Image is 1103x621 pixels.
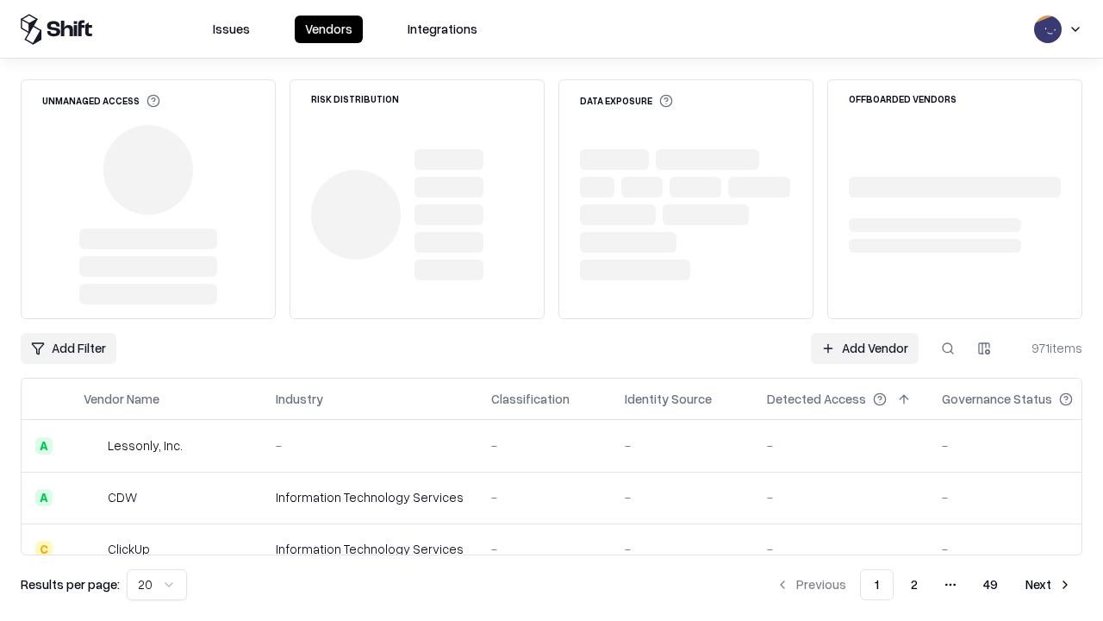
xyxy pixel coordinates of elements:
[35,541,53,558] div: C
[35,489,53,506] div: A
[276,488,464,506] div: Information Technology Services
[625,488,739,506] div: -
[42,94,160,108] div: Unmanaged Access
[84,437,101,455] img: Lessonly, Inc.
[942,488,1100,506] div: -
[767,488,914,506] div: -
[942,390,1052,408] div: Governance Status
[491,436,597,455] div: -
[860,569,894,600] button: 1
[897,569,932,600] button: 2
[767,436,914,455] div: -
[849,94,957,103] div: Offboarded Vendors
[767,540,914,558] div: -
[108,540,150,558] div: ClickUp
[625,540,739,558] div: -
[491,540,597,558] div: -
[580,94,673,108] div: Data Exposure
[276,390,323,408] div: Industry
[108,436,183,455] div: Lessonly, Inc.
[276,436,464,455] div: -
[625,436,739,455] div: -
[311,94,399,103] div: Risk Distribution
[625,390,712,408] div: Identity Source
[35,437,53,455] div: A
[84,489,101,506] img: CDW
[811,333,919,364] a: Add Vendor
[84,390,159,408] div: Vendor Name
[1013,339,1082,357] div: 971 items
[767,390,866,408] div: Detected Access
[969,569,1012,600] button: 49
[942,540,1100,558] div: -
[295,16,363,43] button: Vendors
[203,16,260,43] button: Issues
[84,541,101,558] img: ClickUp
[21,333,116,364] button: Add Filter
[276,540,464,558] div: Information Technology Services
[942,436,1100,455] div: -
[765,569,1082,600] nav: pagination
[491,488,597,506] div: -
[397,16,488,43] button: Integrations
[491,390,570,408] div: Classification
[21,575,120,593] p: Results per page:
[108,488,137,506] div: CDW
[1015,569,1082,600] button: Next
